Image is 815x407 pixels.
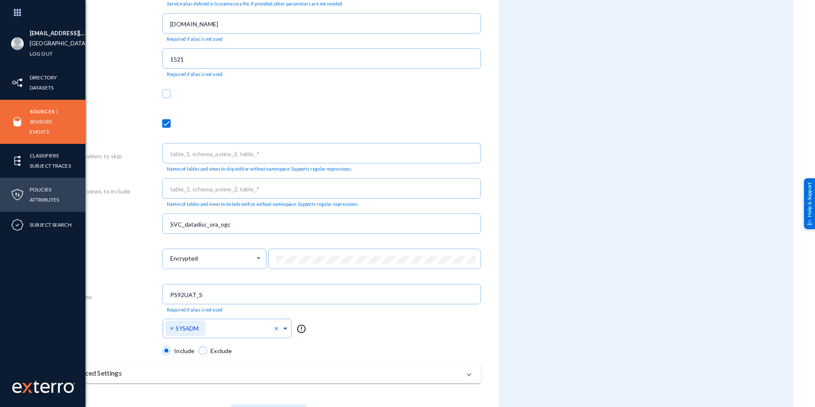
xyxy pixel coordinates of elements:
[11,188,24,201] img: icon-policies.svg
[170,255,198,262] span: Encrypted
[66,368,461,378] mat-panel-title: Advanced Settings
[30,107,54,116] a: Sources
[56,187,130,196] label: Tables and views to include
[30,220,72,230] a: Subject Search
[22,383,32,393] img: exterro-logo.svg
[30,185,51,194] a: Policies
[167,1,343,7] mat-hint: Service alias defined in tnsnames.ora file. If provided, other parameters are not needed.
[30,39,87,48] a: [GEOGRAPHIC_DATA]
[30,195,59,205] a: Attributes
[170,185,477,193] input: table_1, schema_a.view_2, table_.*
[56,363,481,383] mat-expansion-panel-header: Advanced Settings
[807,219,812,225] img: help_support.svg
[804,178,815,229] div: Help & Support
[30,49,53,59] a: Log out
[167,36,222,42] mat-hint: Required if alias is not used
[30,151,59,160] a: Classifiers
[30,127,49,137] a: Events
[11,219,24,231] img: icon-compliance.svg
[11,76,24,89] img: icon-inventory.svg
[56,152,122,160] label: Tables and views to skip
[11,154,24,167] img: icon-elements.svg
[176,325,199,332] span: SYSADM
[170,291,477,299] input: XE
[170,56,477,63] input: 1521
[11,115,24,128] img: icon-sources.svg
[170,150,477,158] input: table_1, schema_a.view_2, table_.*
[5,3,30,22] img: app launcher
[167,307,222,313] mat-hint: Required if alias is not used
[167,166,352,172] mat-hint: Names of tables and views to skip with or without namespace. Supports regular expressions.
[296,324,306,334] mat-icon: error_outline
[30,28,85,39] li: [EMAIL_ADDRESS][DOMAIN_NAME]
[207,346,232,355] span: Exclude
[30,73,57,82] a: Directory
[274,324,281,333] span: Clear all
[12,380,75,393] img: exterro-work-mark.svg
[170,324,176,332] span: ×
[30,117,52,126] a: Sensors
[11,37,24,50] img: blank-profile-picture.png
[171,346,194,355] span: Include
[30,83,53,93] a: Datasets
[167,72,222,77] mat-hint: Required if alias is not used
[167,202,358,207] mat-hint: Names of tables and views to include with or without namespace. Supports regular expressions.
[30,161,71,171] a: Subject Traces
